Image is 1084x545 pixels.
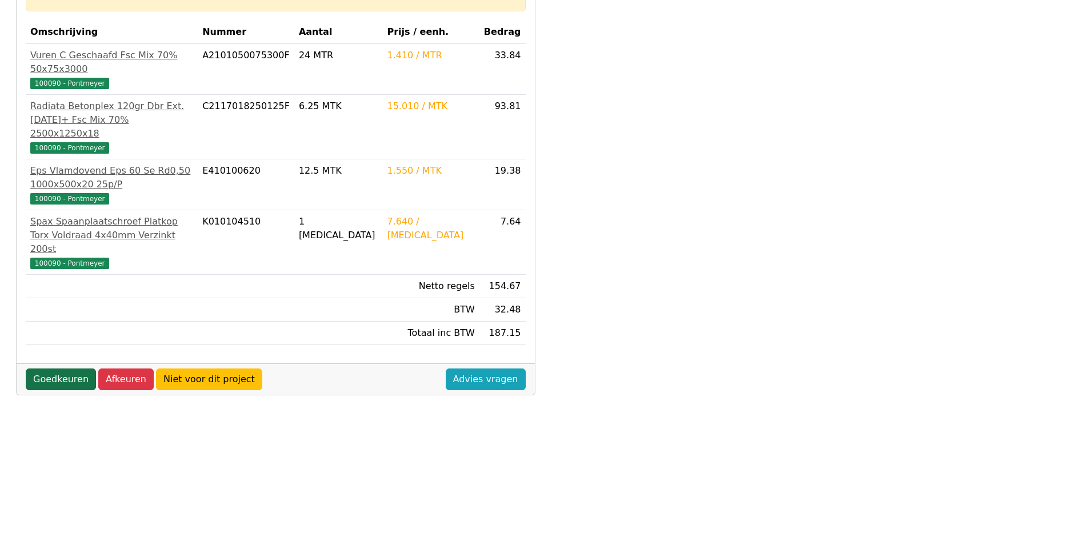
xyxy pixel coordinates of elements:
div: 24 MTR [299,49,378,62]
div: Eps Vlamdovend Eps 60 Se Rd0,50 1000x500x20 25p/P [30,164,193,191]
td: Totaal inc BTW [382,322,479,345]
a: Radiata Betonplex 120gr Dbr Ext. [DATE]+ Fsc Mix 70% 2500x1250x18100090 - Pontmeyer [30,99,193,154]
div: Spax Spaanplaatschroef Platkop Torx Voldraad 4x40mm Verzinkt 200st [30,215,193,256]
td: E410100620 [198,159,294,210]
td: A2101050075300F [198,44,294,95]
th: Aantal [294,21,383,44]
div: 7.640 / [MEDICAL_DATA] [387,215,474,242]
div: 6.25 MTK [299,99,378,113]
th: Nummer [198,21,294,44]
a: Advies vragen [446,368,526,390]
td: 154.67 [479,275,526,298]
td: BTW [382,298,479,322]
td: 32.48 [479,298,526,322]
div: 12.5 MTK [299,164,378,178]
td: K010104510 [198,210,294,275]
div: 15.010 / MTK [387,99,474,113]
a: Spax Spaanplaatschroef Platkop Torx Voldraad 4x40mm Verzinkt 200st100090 - Pontmeyer [30,215,193,270]
th: Bedrag [479,21,526,44]
a: Niet voor dit project [156,368,262,390]
td: 7.64 [479,210,526,275]
a: Afkeuren [98,368,154,390]
td: 93.81 [479,95,526,159]
span: 100090 - Pontmeyer [30,258,109,269]
a: Eps Vlamdovend Eps 60 Se Rd0,50 1000x500x20 25p/P100090 - Pontmeyer [30,164,193,205]
span: 100090 - Pontmeyer [30,78,109,89]
a: Vuren C Geschaafd Fsc Mix 70% 50x75x3000100090 - Pontmeyer [30,49,193,90]
div: 1.550 / MTK [387,164,474,178]
th: Omschrijving [26,21,198,44]
div: 1 [MEDICAL_DATA] [299,215,378,242]
td: C2117018250125F [198,95,294,159]
td: Netto regels [382,275,479,298]
div: 1.410 / MTR [387,49,474,62]
th: Prijs / eenh. [382,21,479,44]
span: 100090 - Pontmeyer [30,193,109,205]
div: Radiata Betonplex 120gr Dbr Ext. [DATE]+ Fsc Mix 70% 2500x1250x18 [30,99,193,141]
span: 100090 - Pontmeyer [30,142,109,154]
td: 33.84 [479,44,526,95]
div: Vuren C Geschaafd Fsc Mix 70% 50x75x3000 [30,49,193,76]
td: 187.15 [479,322,526,345]
td: 19.38 [479,159,526,210]
a: Goedkeuren [26,368,96,390]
